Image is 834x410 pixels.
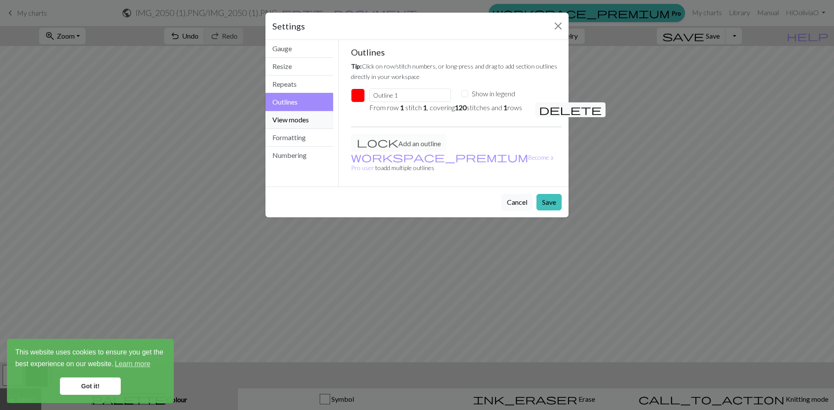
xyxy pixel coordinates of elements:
[265,93,333,111] button: Outlines
[272,20,305,33] h5: Settings
[369,102,525,113] p: From row stitch , covering stitches and rows
[265,75,333,93] button: Repeats
[265,129,333,147] button: Formatting
[539,104,602,116] span: delete
[536,194,562,210] button: Save
[265,147,333,164] button: Numbering
[351,151,528,163] span: workspace_premium
[535,102,606,117] button: Remove outline
[400,103,404,112] em: 1
[472,89,515,99] label: Show in legend
[351,62,557,80] small: Click on row/stitch numbers, or long-press and drag to add section outlines directly in your work...
[551,19,565,33] button: Close
[351,47,562,57] h5: Outlines
[461,90,468,97] input: Show in legend
[265,40,333,58] button: Gauge
[351,154,553,171] a: Become a Pro user
[501,194,533,210] button: Cancel
[265,111,333,129] button: View modes
[60,377,121,395] a: dismiss cookie message
[503,103,507,112] em: 1
[423,103,427,112] em: 1
[15,347,165,371] span: This website uses cookies to ensure you get the best experience on our website.
[265,58,333,75] button: Resize
[351,62,362,70] em: Tip:
[539,105,602,115] i: Remove outline
[7,339,174,403] div: cookieconsent
[455,103,467,112] em: 120
[351,154,553,171] small: to add multiple outlines
[113,358,152,371] a: learn more about cookies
